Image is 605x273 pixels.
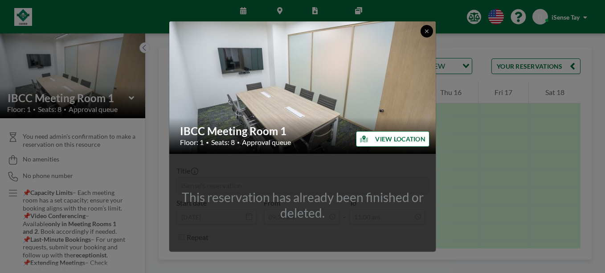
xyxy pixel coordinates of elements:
span: Seats: 8 [211,138,235,147]
span: Approval queue [242,138,291,147]
div: This reservation has already been finished or deleted. [169,190,436,221]
span: • [237,140,240,145]
span: Floor: 1 [180,138,204,147]
span: • [206,139,209,146]
button: VIEW LOCATION [356,131,429,147]
h2: IBCC Meeting Room 1 [180,124,426,138]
